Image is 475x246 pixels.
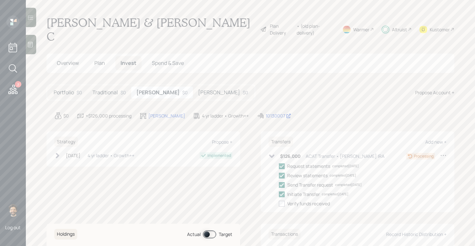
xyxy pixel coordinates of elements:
[77,89,82,96] div: $0
[66,152,80,159] div: [DATE]
[152,59,184,67] span: Spend & Save
[219,231,232,238] div: Target
[63,112,69,119] div: $0
[353,26,369,33] div: Warmer
[330,173,356,178] div: completed [DATE]
[386,231,447,237] div: Record Historic Distribution +
[287,200,330,207] div: Verify funds received
[270,23,293,36] div: Plan Delivery
[414,153,434,159] div: Processing
[269,137,293,147] h6: Transfers
[57,59,79,67] span: Overview
[92,89,118,96] h5: Traditional
[121,59,136,67] span: Invest
[121,89,126,96] div: $0
[198,89,240,96] h5: [PERSON_NAME]
[6,204,19,217] img: eric-schwartz-headshot.png
[54,89,74,96] h5: Portfolio
[297,23,334,36] div: • (old plan-delivery)
[332,164,359,169] div: completed [DATE]
[212,139,232,145] div: Propose +
[86,112,132,119] div: +$126,000 processing
[15,81,21,87] div: 3
[136,89,180,96] h5: [PERSON_NAME]
[415,89,454,96] div: Propose Account +
[287,181,333,188] div: Send Transfer request
[47,15,255,43] h1: [PERSON_NAME] & [PERSON_NAME] C
[335,182,362,187] div: completed [DATE]
[392,26,407,33] div: Altruist
[5,224,21,231] div: Log out
[187,231,201,238] div: Actual
[54,137,78,147] h6: Strategy
[425,139,447,145] div: Add new +
[243,89,248,96] div: $0
[287,191,320,198] div: Initiate Transfer
[430,26,450,33] div: Kustomer
[148,112,185,119] div: [PERSON_NAME]
[280,154,301,159] h6: $126,000
[207,153,231,159] div: Implemented
[287,163,330,169] div: Request statements
[287,172,328,179] div: Review statements
[88,152,134,159] div: 4 yr ladder • Growth++
[94,59,105,67] span: Plan
[182,89,188,96] div: $0
[269,229,301,240] h6: Transactions
[202,112,249,119] div: 4 yr ladder • Growth++
[322,192,348,197] div: completed [DATE]
[54,229,77,240] h6: Holdings
[306,153,385,159] div: ACAT Transfer • [PERSON_NAME] IRA
[266,112,291,119] div: 10130007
